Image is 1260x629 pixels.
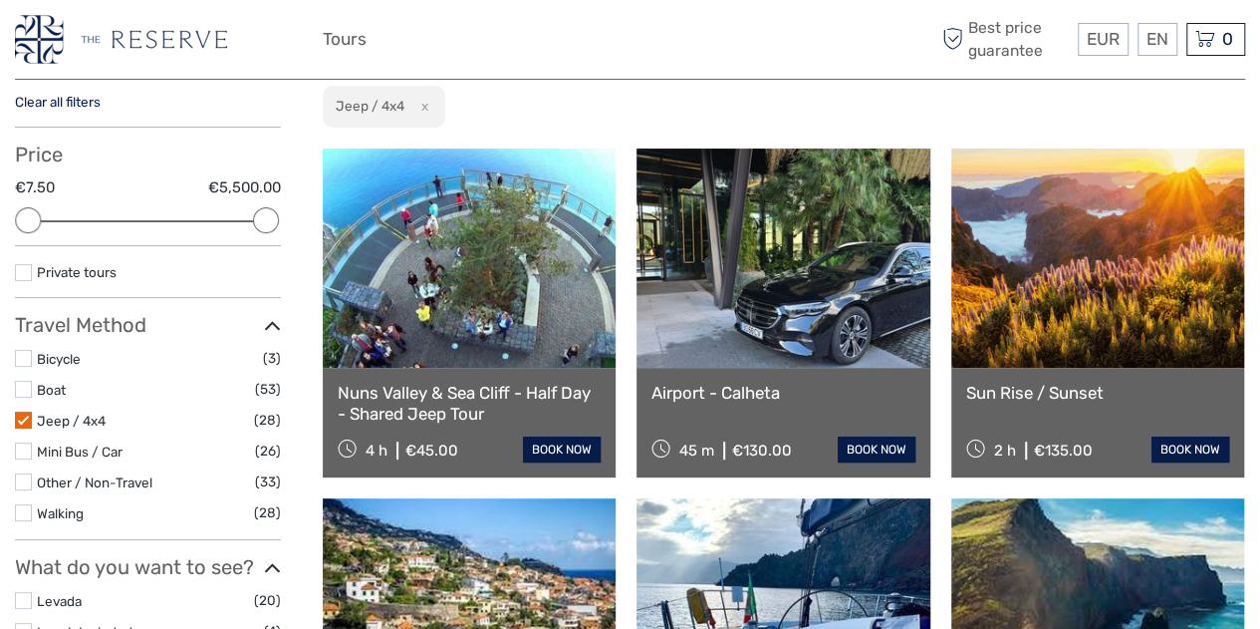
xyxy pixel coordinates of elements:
a: book now [838,437,915,463]
span: (28) [254,501,281,524]
a: Walking [37,505,84,521]
a: Jeep / 4x4 [37,413,106,429]
a: Nuns Valley & Sea Cliff - Half Day - Shared Jeep Tour [338,383,601,424]
h3: Travel Method [15,313,281,337]
label: €5,500.00 [208,177,281,198]
a: book now [1151,437,1229,463]
button: x [407,96,434,117]
span: (20) [254,589,281,612]
a: Mini Bus / Car [37,444,123,460]
h3: What do you want to see? [15,555,281,579]
div: €130.00 [732,442,792,460]
a: Tours [323,25,367,54]
span: 2 h [994,442,1016,460]
a: Boat [37,382,66,398]
img: 3278-36be6d4b-08c9-4979-a83f-cba5f6b699ea_logo_small.png [15,15,227,64]
div: EN [1137,23,1177,56]
h2: Jeep / 4x4 [336,98,404,114]
span: (28) [254,409,281,432]
a: Clear all filters [15,94,101,110]
span: EUR [1087,29,1120,49]
span: 45 m [679,442,714,460]
a: Private tours [37,264,117,280]
a: book now [523,437,601,463]
div: €45.00 [405,442,458,460]
span: 0 [1219,29,1236,49]
label: €7.50 [15,177,55,198]
a: Sun Rise / Sunset [966,383,1229,403]
a: Airport - Calheta [651,383,914,403]
span: (26) [255,440,281,463]
span: (33) [255,471,281,493]
a: Other / Non-Travel [37,474,152,490]
span: 4 h [366,442,387,460]
span: (53) [255,378,281,401]
span: (3) [263,347,281,370]
h3: Price [15,143,281,166]
a: Levada [37,593,82,609]
p: We're away right now. Please check back later! [28,35,225,51]
div: €135.00 [1034,442,1093,460]
button: Open LiveChat chat widget [229,31,253,55]
span: Best price guarantee [937,17,1073,61]
a: Bicycle [37,351,81,367]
